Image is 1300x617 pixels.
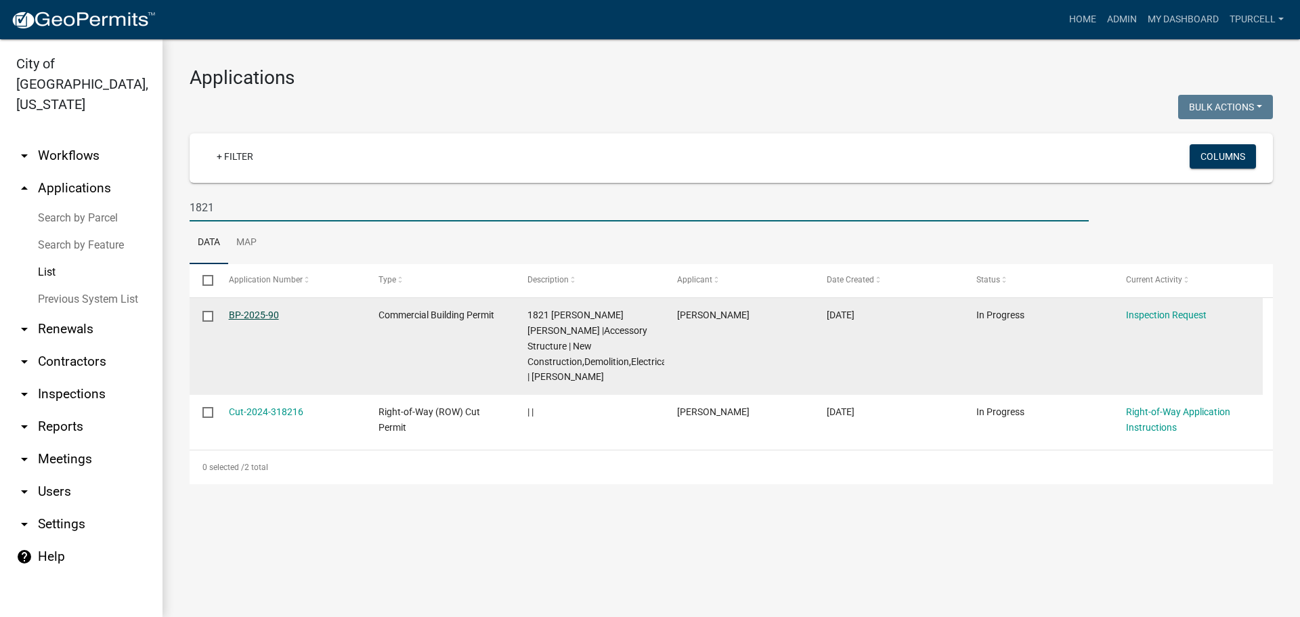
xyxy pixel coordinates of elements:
span: Type [378,275,396,284]
span: Applicant [677,275,712,284]
span: Date Created [827,275,874,284]
span: Samantha Groce [677,406,750,417]
span: 0 selected / [202,463,244,472]
i: arrow_drop_down [16,148,32,164]
input: Search for applications [190,194,1089,221]
a: + Filter [206,144,264,169]
i: arrow_drop_down [16,419,32,435]
i: arrow_drop_down [16,321,32,337]
span: Description [527,275,569,284]
datatable-header-cell: Select [190,264,215,297]
i: arrow_drop_down [16,386,32,402]
span: In Progress [976,310,1024,320]
datatable-header-cell: Current Activity [1113,264,1263,297]
a: Admin [1102,7,1142,33]
span: Status [976,275,1000,284]
i: arrow_drop_up [16,180,32,196]
a: Home [1064,7,1102,33]
i: arrow_drop_down [16,516,32,532]
datatable-header-cell: Status [963,264,1113,297]
datatable-header-cell: Description [515,264,664,297]
span: Current Activity [1126,275,1182,284]
a: Data [190,221,228,265]
a: Inspection Request [1126,310,1207,320]
span: 1821 PENNY MARTIN LANE |Accessory Structure | New Construction,Demolition,Electrical,Plumbing,Mec... [527,310,761,382]
a: Map [228,221,265,265]
datatable-header-cell: Applicant [664,264,814,297]
span: 10/01/2024 [827,406,854,417]
i: arrow_drop_down [16,451,32,467]
i: arrow_drop_down [16,354,32,370]
a: Right-of-Way Application Instructions [1126,406,1230,433]
span: Application Number [229,275,303,284]
a: Tpurcell [1224,7,1289,33]
i: help [16,549,32,565]
datatable-header-cell: Date Created [814,264,963,297]
h3: Applications [190,66,1273,89]
datatable-header-cell: Application Number [215,264,365,297]
span: Chris Hoffman [677,310,750,320]
datatable-header-cell: Type [365,264,515,297]
button: Bulk Actions [1178,95,1273,119]
span: 04/25/2025 [827,310,854,320]
i: arrow_drop_down [16,484,32,500]
span: Commercial Building Permit [378,310,494,320]
span: In Progress [976,406,1024,417]
span: Right-of-Way (ROW) Cut Permit [378,406,480,433]
button: Columns [1190,144,1256,169]
a: Cut-2024-318216 [229,406,303,417]
a: My Dashboard [1142,7,1224,33]
div: 2 total [190,450,1273,484]
span: | | [527,406,534,417]
a: BP-2025-90 [229,310,279,320]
